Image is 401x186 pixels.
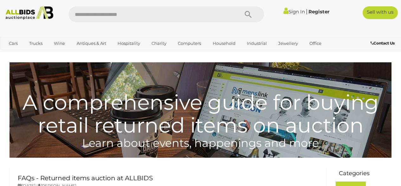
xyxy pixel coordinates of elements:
a: Office [305,38,326,49]
h3: Categories [339,170,388,177]
a: Household [209,38,240,49]
a: Contact Us [371,40,396,47]
img: Allbids.com.au [3,6,56,20]
a: Antiques & Art [73,38,110,49]
h2: FAQs - Returned items auction at ALLBIDS [18,175,318,182]
a: Wine [50,38,69,49]
a: Sell with us [363,6,398,19]
a: Computers [174,38,205,49]
a: Cars [5,38,22,49]
a: Register [308,9,329,15]
span: | [306,8,307,15]
h1: A comprehensive guide for buying retail returned items on auction [10,62,391,136]
a: Charity [147,38,171,49]
a: Industrial [243,38,271,49]
b: Contact Us [371,41,395,45]
button: Search [232,6,264,22]
a: [GEOGRAPHIC_DATA] [29,49,82,59]
a: Jewellery [274,38,302,49]
a: Sign In [283,9,305,15]
h4: Learn about events, happenings and more [10,137,391,149]
a: Hospitality [113,38,144,49]
a: Trucks [25,38,47,49]
a: Sports [5,49,26,59]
